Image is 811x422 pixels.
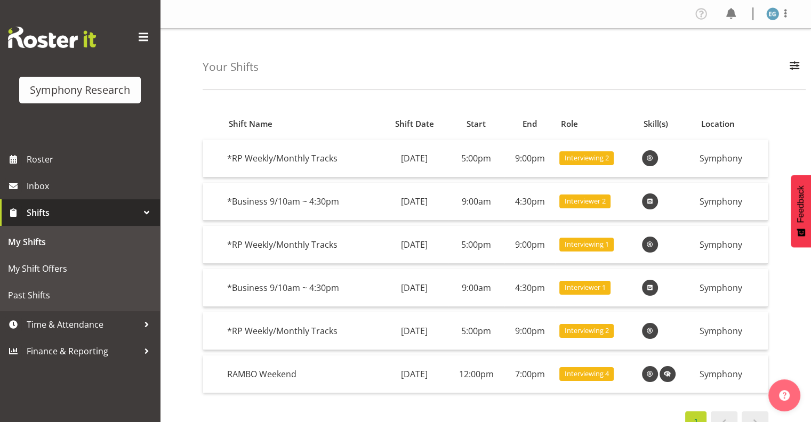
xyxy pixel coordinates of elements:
[564,153,608,163] span: Interviewing 2
[467,118,486,130] span: Start
[27,205,139,221] span: Shifts
[695,226,768,264] td: Symphony
[791,175,811,247] button: Feedback - Show survey
[8,234,152,250] span: My Shifts
[8,27,96,48] img: Rosterit website logo
[223,140,381,177] td: *RP Weekly/Monthly Tracks
[561,118,578,130] span: Role
[796,185,806,223] span: Feedback
[448,269,504,307] td: 9:00am
[695,312,768,350] td: Symphony
[695,269,768,307] td: Symphony
[381,140,448,177] td: [DATE]
[695,183,768,221] td: Symphony
[27,343,139,359] span: Finance & Reporting
[395,118,434,130] span: Shift Date
[504,140,555,177] td: 9:00pm
[27,316,139,332] span: Time & Attendance
[381,269,448,307] td: [DATE]
[504,183,555,221] td: 4:30pm
[223,183,381,221] td: *Business 9/10am ~ 4:30pm
[701,118,735,130] span: Location
[381,355,448,393] td: [DATE]
[203,61,259,73] h4: Your Shifts
[223,269,381,307] td: *Business 9/10am ~ 4:30pm
[3,282,157,309] a: Past Shifts
[504,312,555,350] td: 9:00pm
[27,178,155,194] span: Inbox
[448,226,504,264] td: 5:00pm
[564,196,605,206] span: Interviewer 2
[779,390,790,401] img: help-xxl-2.png
[564,326,608,336] span: Interviewing 2
[504,355,555,393] td: 7:00pm
[644,118,668,130] span: Skill(s)
[8,287,152,303] span: Past Shifts
[30,82,130,98] div: Symphony Research
[695,355,768,393] td: Symphony
[766,7,779,20] img: evelyn-gray1866.jpg
[564,369,608,379] span: Interviewing 4
[381,183,448,221] td: [DATE]
[695,140,768,177] td: Symphony
[229,118,272,130] span: Shift Name
[27,151,155,167] span: Roster
[3,255,157,282] a: My Shift Offers
[448,183,504,221] td: 9:00am
[523,118,537,130] span: End
[504,226,555,264] td: 9:00pm
[564,239,608,249] span: Interviewing 1
[223,355,381,393] td: RAMBO Weekend
[448,312,504,350] td: 5:00pm
[448,355,504,393] td: 12:00pm
[783,55,806,79] button: Filter Employees
[223,312,381,350] td: *RP Weekly/Monthly Tracks
[223,226,381,264] td: *RP Weekly/Monthly Tracks
[8,261,152,277] span: My Shift Offers
[448,140,504,177] td: 5:00pm
[504,269,555,307] td: 4:30pm
[381,226,448,264] td: [DATE]
[381,312,448,350] td: [DATE]
[564,282,605,293] span: Interviewer 1
[3,229,157,255] a: My Shifts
